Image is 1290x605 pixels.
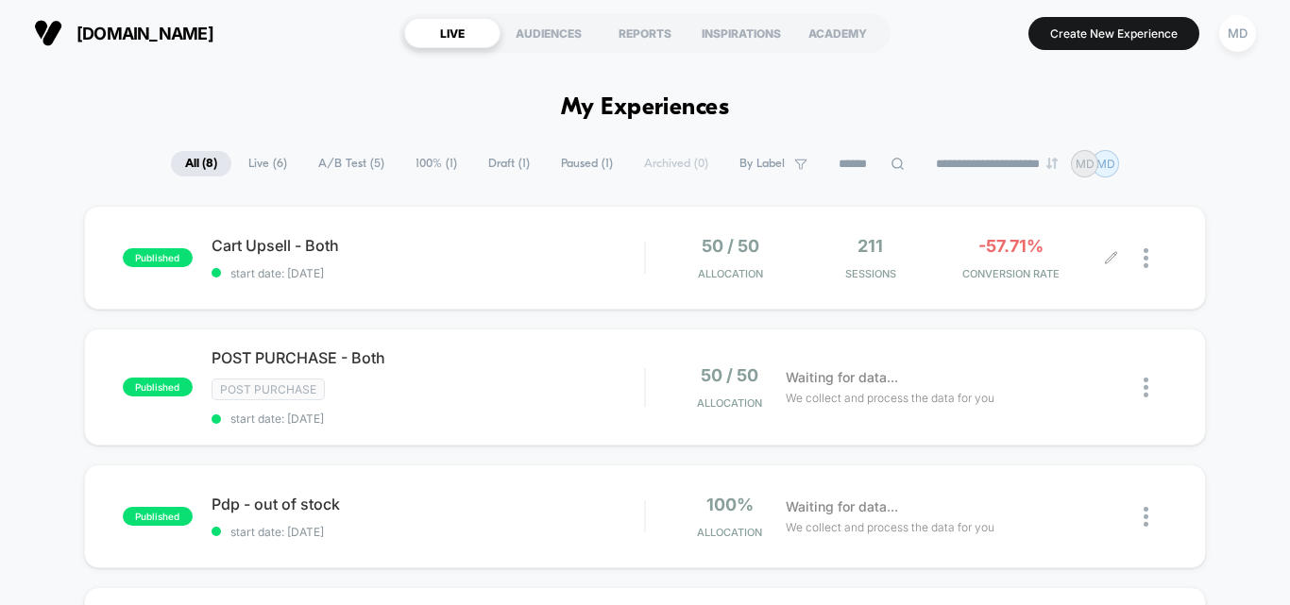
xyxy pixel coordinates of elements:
[857,236,883,256] span: 211
[561,94,730,122] h1: My Experiences
[697,526,762,539] span: Allocation
[212,378,325,400] span: Post Purchase
[401,151,471,176] span: 100% ( 1 )
[212,266,644,280] span: start date: [DATE]
[123,507,193,526] span: published
[945,267,1077,280] span: CONVERSION RATE
[1214,14,1262,53] button: MD
[171,151,231,176] span: All ( 8 )
[547,151,627,176] span: Paused ( 1 )
[697,396,762,410] span: Allocation
[501,18,597,48] div: AUDIENCES
[786,389,994,407] span: We collect and process the data for you
[76,24,213,43] span: [DOMAIN_NAME]
[1219,15,1256,52] div: MD
[693,18,789,48] div: INSPIRATIONS
[212,236,644,255] span: Cart Upsell - Both
[789,18,886,48] div: ACADEMY
[978,236,1044,256] span: -57.71%
[1046,158,1058,169] img: end
[786,518,994,536] span: We collect and process the data for you
[304,151,399,176] span: A/B Test ( 5 )
[212,525,644,539] span: start date: [DATE]
[212,495,644,513] span: Pdp - out of stock
[702,236,759,256] span: 50 / 50
[1144,378,1148,397] img: close
[212,348,644,367] span: POST PURCHASE - Both
[123,378,193,396] span: published
[786,496,898,517] span: Waiting for data...
[34,19,62,47] img: Visually logo
[123,248,193,267] span: published
[234,151,301,176] span: Live ( 6 )
[698,267,763,280] span: Allocation
[404,18,501,48] div: LIVE
[28,18,219,48] button: [DOMAIN_NAME]
[805,267,936,280] span: Sessions
[1076,157,1095,171] p: MD
[212,412,644,426] span: start date: [DATE]
[739,157,785,171] span: By Label
[474,151,544,176] span: Draft ( 1 )
[597,18,693,48] div: REPORTS
[786,367,898,388] span: Waiting for data...
[706,495,754,514] span: 100%
[1028,17,1199,50] button: Create New Experience
[1144,248,1148,268] img: close
[701,365,758,385] span: 50 / 50
[1096,157,1115,171] p: MD
[1144,507,1148,527] img: close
